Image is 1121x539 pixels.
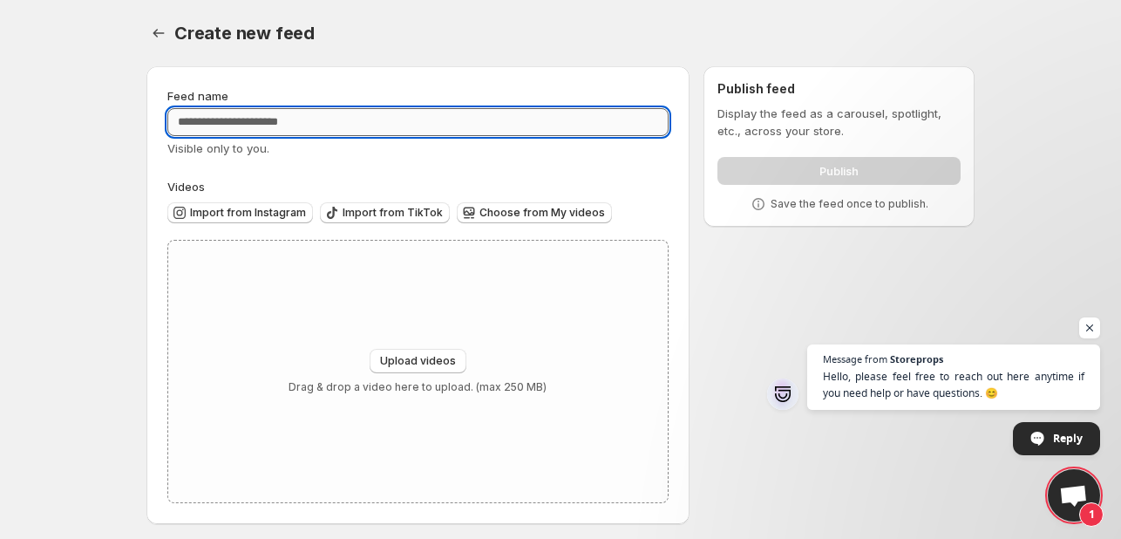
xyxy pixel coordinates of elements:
span: Reply [1053,423,1083,454]
span: Import from Instagram [190,206,306,220]
span: Message from [823,354,887,364]
span: Upload videos [380,354,456,368]
p: Save the feed once to publish. [771,197,928,211]
button: Import from Instagram [167,202,313,223]
span: Import from TikTok [343,206,443,220]
span: Storeprops [890,354,943,364]
span: Hello, please feel free to reach out here anytime if you need help or have questions. 😊 [823,368,1084,401]
button: Choose from My videos [457,202,612,223]
button: Upload videos [370,349,466,373]
button: Settings [146,21,171,45]
div: Open chat [1048,469,1100,522]
span: 1 [1079,502,1104,527]
p: Drag & drop a video here to upload. (max 250 MB) [289,380,547,394]
h2: Publish feed [717,80,961,98]
p: Display the feed as a carousel, spotlight, etc., across your store. [717,105,961,140]
span: Create new feed [174,23,315,44]
span: Feed name [167,89,228,103]
button: Import from TikTok [320,202,450,223]
span: Choose from My videos [479,206,605,220]
span: Videos [167,180,205,194]
span: Visible only to you. [167,141,269,155]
